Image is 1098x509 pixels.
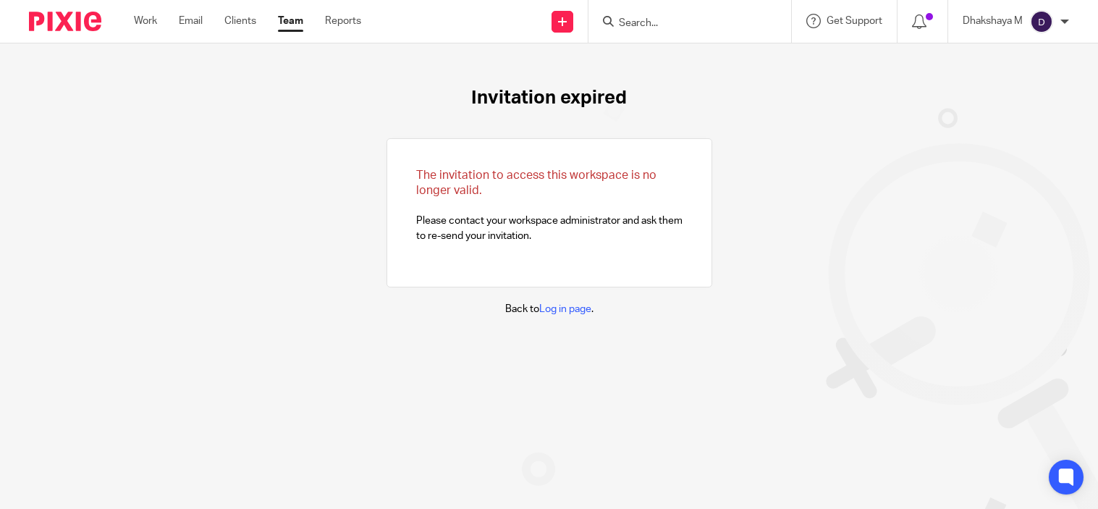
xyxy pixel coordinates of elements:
[963,14,1023,28] p: Dhakshaya M
[471,87,627,109] h1: Invitation expired
[179,14,203,28] a: Email
[224,14,256,28] a: Clients
[134,14,157,28] a: Work
[1030,10,1053,33] img: svg%3E
[617,17,748,30] input: Search
[539,304,591,314] a: Log in page
[416,168,683,243] p: Please contact your workspace administrator and ask them to re-send your invitation.
[325,14,361,28] a: Reports
[29,12,101,31] img: Pixie
[278,14,303,28] a: Team
[827,16,882,26] span: Get Support
[505,302,594,316] p: Back to .
[416,169,656,196] span: The invitation to access this workspace is no longer valid.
